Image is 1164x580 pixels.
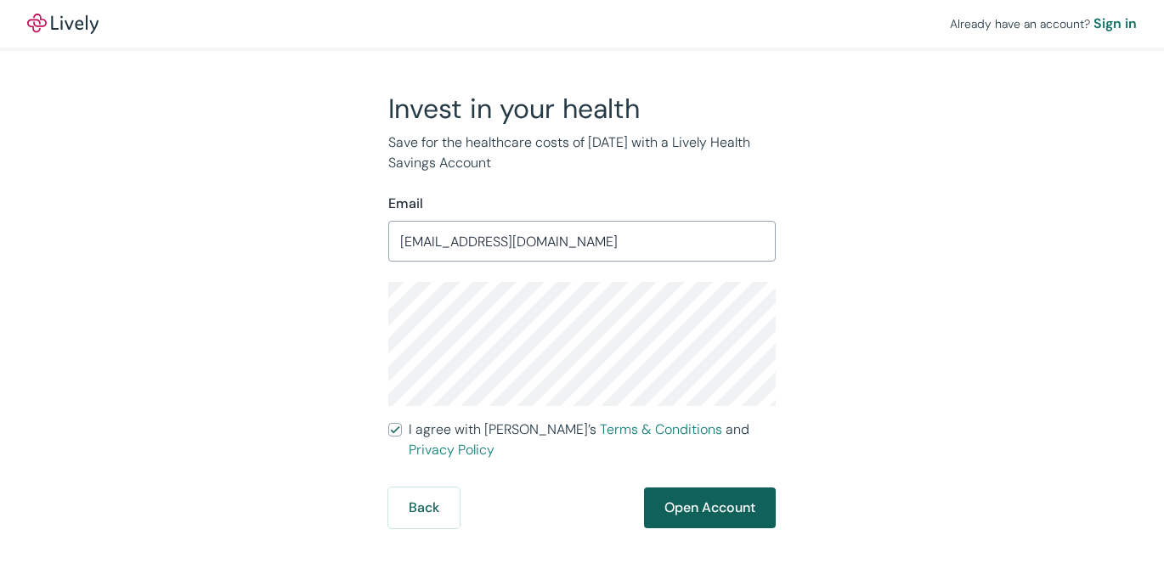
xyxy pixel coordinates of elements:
[600,420,722,438] a: Terms & Conditions
[409,441,494,459] a: Privacy Policy
[27,14,99,34] a: LivelyLively
[388,487,460,528] button: Back
[388,92,776,126] h2: Invest in your health
[1093,14,1137,34] a: Sign in
[644,487,776,528] button: Open Account
[27,14,99,34] img: Lively
[950,14,1137,34] div: Already have an account?
[388,194,423,214] label: Email
[409,420,776,460] span: I agree with [PERSON_NAME]’s and
[388,132,776,173] p: Save for the healthcare costs of [DATE] with a Lively Health Savings Account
